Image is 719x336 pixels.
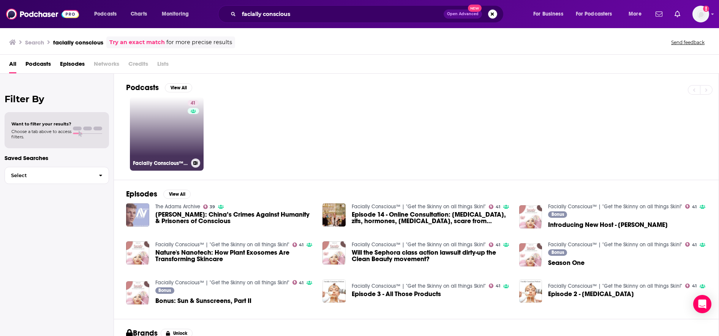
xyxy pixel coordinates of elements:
a: 41 [685,284,697,288]
h2: Filter By [5,94,109,105]
a: Facially Conscious™ | "Get the Skinny on all things Skin!" [352,203,486,210]
a: Introducing New Host - Rebecca Gadberry [548,222,668,228]
span: Logged in as EvolveMKD [692,6,709,22]
button: open menu [156,8,199,20]
span: Bonus [551,250,564,255]
button: View All [163,190,191,199]
a: 41 [188,100,199,106]
a: 39 [203,204,215,209]
button: Select [5,167,109,184]
span: 41 [692,205,697,209]
a: Facially Conscious™ | "Get the Skinny on all things Skin!" [155,241,289,248]
h3: Search [25,39,44,46]
input: Search podcasts, credits, & more... [239,8,444,20]
a: 41Facially Conscious™ | "Get the Skinny on all things Skin!" [130,97,204,171]
button: open menu [571,8,623,20]
span: 41 [496,205,500,209]
span: 41 [496,243,500,247]
a: Try an exact match [109,38,165,47]
a: Episode 3 - All Those Products [352,291,441,297]
a: PodcastsView All [126,83,192,92]
button: Send feedback [669,39,707,46]
img: Will the Sephora class action lawsuit dirty-up the Clean Beauty movement? [322,241,346,265]
a: 41 [685,204,697,209]
button: open menu [528,8,573,20]
a: Episodes [60,58,85,73]
a: 41 [489,204,500,209]
span: 41 [191,100,196,107]
button: View All [165,83,192,92]
img: User Profile [692,6,709,22]
a: Nature's Nanotech: How Plant Exosomes Are Transforming Skincare [126,241,149,265]
img: Bonus: Sun & Sunscreens, Part II [126,281,149,304]
span: for more precise results [166,38,232,47]
a: EpisodesView All [126,189,191,199]
button: Show profile menu [692,6,709,22]
span: 41 [692,243,697,247]
span: Lists [157,58,169,73]
h3: facially conscious [53,39,103,46]
a: Nature's Nanotech: How Plant Exosomes Are Transforming Skincare [155,249,314,262]
a: Facially Conscious™ | "Get the Skinny on all things Skin!" [548,203,682,210]
img: Episode 14 - Online Consultation: Allegra, zits, hormones, rosacea, scare from picking [322,203,346,227]
svg: Add a profile image [703,6,709,12]
a: 41 [489,284,500,288]
p: Saved Searches [5,154,109,162]
h2: Podcasts [126,83,159,92]
a: Episode 2 - Botox [548,291,634,297]
span: 39 [210,205,215,209]
img: Introducing New Host - Rebecca Gadberry [519,205,542,228]
span: [PERSON_NAME]: China’s Crimes Against Humanity & Prisoners of Conscious [155,211,314,224]
span: Bonus [158,288,171,293]
span: Monitoring [162,9,189,19]
span: 41 [299,281,303,285]
span: Podcasts [94,9,117,19]
span: For Podcasters [576,9,612,19]
span: Choose a tab above to access filters. [11,129,71,139]
a: Charts [126,8,152,20]
a: Will the Sephora class action lawsuit dirty-up the Clean Beauty movement? [352,249,510,262]
span: Episode 14 - Online Consultation: [MEDICAL_DATA], zits, hormones, [MEDICAL_DATA], scare from picking [352,211,510,224]
span: Bonus [551,212,564,217]
a: 41 [685,242,697,247]
a: The Adams Archive [155,203,200,210]
a: Facially Conscious™ | "Get the Skinny on all things Skin!" [352,283,486,289]
span: New [468,5,482,12]
a: All [9,58,16,73]
a: Facially Conscious™ | "Get the Skinny on all things Skin!" [548,241,682,248]
button: open menu [623,8,651,20]
div: Search podcasts, credits, & more... [225,5,511,23]
span: 41 [496,284,500,288]
h3: Facially Conscious™ | "Get the Skinny on all things Skin!" [133,160,188,166]
span: Networks [94,58,119,73]
h2: Episodes [126,189,157,199]
img: Episode 3 - All Those Products [322,279,346,303]
span: Credits [128,58,148,73]
span: Introducing New Host - [PERSON_NAME] [548,222,668,228]
a: Facially Conscious™ | "Get the Skinny on all things Skin!" [155,279,289,286]
a: 41 [489,242,500,247]
img: Mitchell Gerber: China’s Crimes Against Humanity & Prisoners of Conscious [126,203,149,227]
a: Show notifications dropdown [653,8,665,21]
a: 41 [292,242,304,247]
img: Episode 2 - Botox [519,279,542,303]
a: Podcasts [25,58,51,73]
a: Season One [548,260,585,266]
span: 41 [692,284,697,288]
span: Charts [131,9,147,19]
a: Mitchell Gerber: China’s Crimes Against Humanity & Prisoners of Conscious [155,211,314,224]
div: Open Intercom Messenger [693,295,711,313]
span: For Business [533,9,563,19]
